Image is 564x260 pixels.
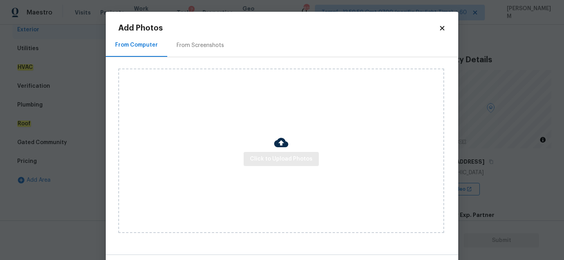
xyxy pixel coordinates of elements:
[177,42,224,49] div: From Screenshots
[118,24,439,32] h2: Add Photos
[274,135,288,150] img: Cloud Upload Icon
[244,152,319,166] button: Click to Upload Photos
[115,41,158,49] div: From Computer
[250,154,313,164] span: Click to Upload Photos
